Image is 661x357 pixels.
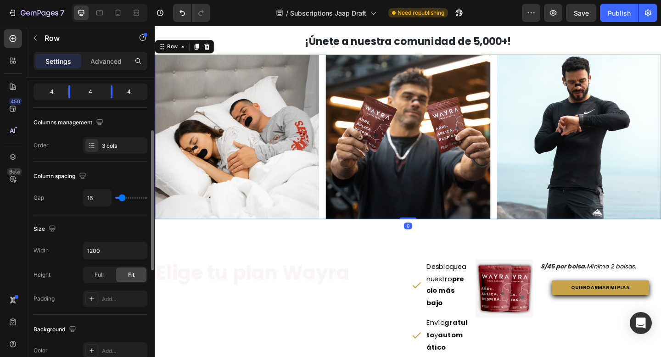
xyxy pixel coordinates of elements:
div: Order [34,141,49,150]
span: Save [574,9,589,17]
div: Width [34,246,49,255]
div: Column spacing [34,170,88,183]
i: Mínimo 2 bolsas. [420,257,523,267]
div: 0 [271,214,280,222]
p: Advanced [90,56,122,66]
strong: gratuito [295,318,340,342]
div: Height [34,271,50,279]
div: 4 [78,85,103,98]
strong: precio más bajo [295,270,336,307]
div: Add... [102,295,145,303]
img: Alt Image [186,32,364,210]
span: Envío y [295,318,340,355]
span: Fit [128,271,134,279]
div: 3 cols [102,142,145,150]
p: Settings [45,56,71,66]
span: Full [95,271,104,279]
div: Publish [608,8,631,18]
p: Row [45,33,123,44]
img: Alt Image [372,32,551,210]
div: Add... [102,347,145,355]
div: Columns management [34,117,105,129]
div: Background [34,324,78,336]
div: 4 [35,85,61,98]
span: Desbloquea nuestro [295,257,338,307]
button: Save [566,4,596,22]
button: 7 [4,4,68,22]
p: QUIERO ARMAR MI PLAN [453,281,516,290]
div: Padding [34,295,55,303]
div: Color [34,346,48,355]
span: Subscriptions Jaap Draft [290,8,366,18]
div: 4 [120,85,146,98]
div: Open Intercom Messenger [630,312,652,334]
iframe: Design area [155,26,661,357]
span: Need republishing [398,9,444,17]
input: Auto [84,190,111,206]
div: Row [11,19,27,27]
div: Undo/Redo [173,4,210,22]
p: 7 [60,7,64,18]
div: Beta [7,168,22,175]
div: Gap [34,194,44,202]
strong: automático [295,331,335,355]
button: Publish [600,4,639,22]
span: / [286,8,288,18]
button: <p>QUIERO ARMAR MI PLAN</p> [432,277,538,294]
input: Auto [84,242,147,259]
img: Wayra [349,254,411,316]
strong: S/45 por bolsa. [420,257,470,267]
div: Size [34,223,58,235]
div: 450 [9,98,22,105]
